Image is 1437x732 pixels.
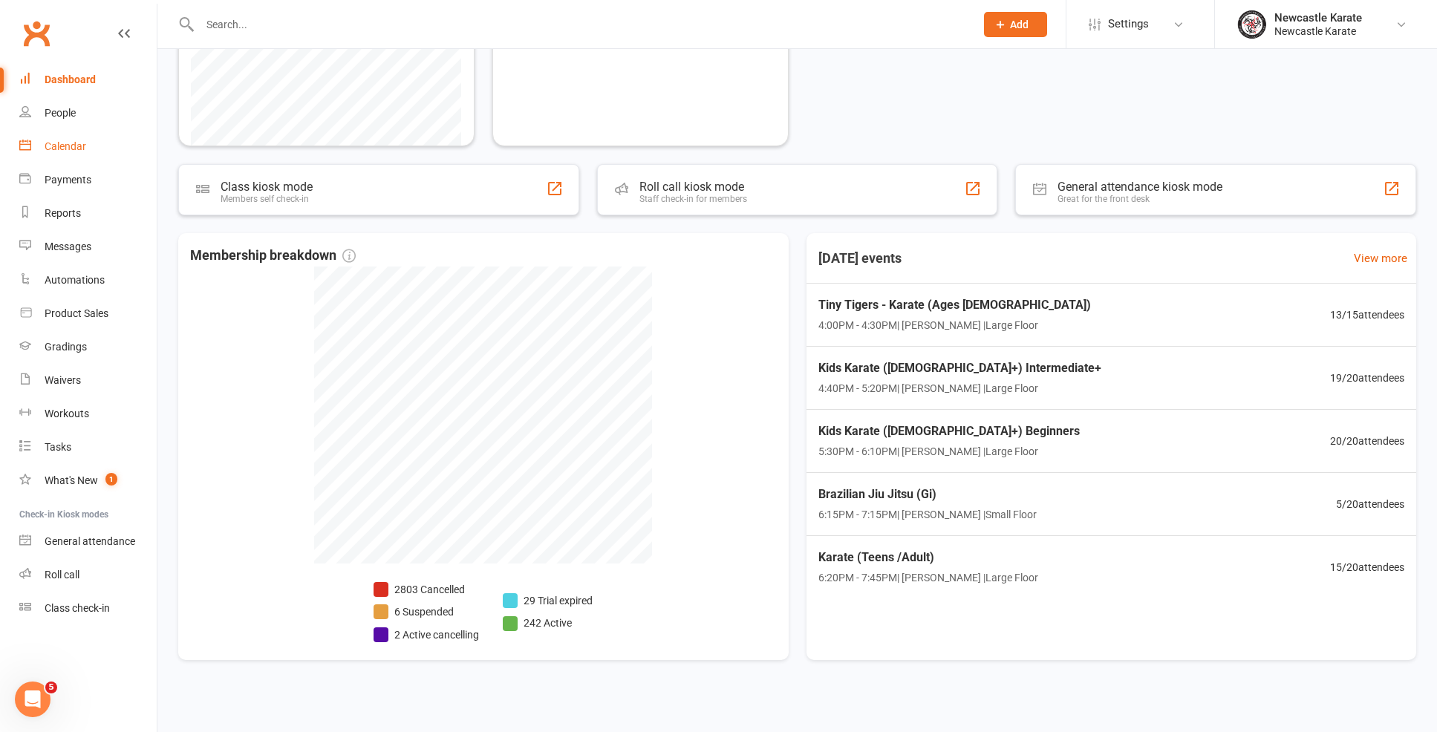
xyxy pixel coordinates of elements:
a: Reports [19,197,157,230]
a: Automations [19,264,157,297]
span: Brazilian Jiu Jitsu (Gi) [818,485,1037,504]
div: General attendance [45,535,135,547]
img: thumb_image1757378539.png [1237,10,1267,39]
span: 1 [105,473,117,486]
div: Waivers [45,374,81,386]
a: Class kiosk mode [19,592,157,625]
a: Calendar [19,130,157,163]
span: Settings [1108,7,1149,41]
div: Reports [45,207,81,219]
iframe: Intercom live chat [15,682,50,717]
span: 4:00PM - 4:30PM | [PERSON_NAME] | Large Floor [818,317,1091,333]
div: Newcastle Karate [1274,24,1362,38]
div: Great for the front desk [1058,194,1222,204]
span: Tiny Tigers - Karate (Ages [DEMOGRAPHIC_DATA]) [818,295,1091,315]
button: Add [984,12,1047,37]
div: General attendance kiosk mode [1058,180,1222,194]
span: Kids Karate ([DEMOGRAPHIC_DATA]+) Beginners [818,422,1080,441]
div: Staff check-in for members [639,194,747,204]
input: Search... [195,14,965,35]
h3: [DATE] events [807,245,913,272]
a: Gradings [19,330,157,364]
a: Waivers [19,364,157,397]
span: 19 / 20 attendees [1330,370,1404,386]
div: Workouts [45,408,89,419]
div: Members self check-in [221,194,313,204]
div: Product Sales [45,307,108,319]
span: 5:30PM - 6:10PM | [PERSON_NAME] | Large Floor [818,443,1080,460]
span: 20 / 20 attendees [1330,433,1404,449]
div: Payments [45,174,91,186]
div: Newcastle Karate [1274,11,1362,24]
span: 6:15PM - 7:15PM | [PERSON_NAME] | Small Floor [818,506,1037,523]
a: Roll call [19,558,157,592]
div: Dashboard [45,73,96,85]
div: People [45,107,76,119]
div: Roll call kiosk mode [639,180,747,194]
li: 29 Trial expired [503,592,593,609]
a: Payments [19,163,157,197]
span: 5 [45,682,57,693]
a: View more [1354,249,1407,267]
a: Product Sales [19,297,157,330]
li: 2803 Cancelled [374,581,479,598]
div: Class kiosk mode [221,180,313,194]
li: 242 Active [503,615,593,631]
div: Class check-in [45,602,110,614]
div: Messages [45,241,91,252]
span: 4:40PM - 5:20PM | [PERSON_NAME] | Large Floor [818,380,1101,396]
span: 13 / 15 attendees [1330,307,1404,323]
div: Calendar [45,140,86,152]
li: 2 Active cancelling [374,627,479,643]
span: Kids Karate ([DEMOGRAPHIC_DATA]+) Intermediate+ [818,359,1101,378]
div: What's New [45,474,98,486]
a: People [19,97,157,130]
div: Gradings [45,341,87,353]
span: Karate (Teens /Adult) [818,548,1038,567]
div: Automations [45,274,105,286]
div: Tasks [45,441,71,453]
a: Messages [19,230,157,264]
a: Workouts [19,397,157,431]
span: 5 / 20 attendees [1336,496,1404,512]
a: General attendance kiosk mode [19,525,157,558]
span: Membership breakdown [190,245,356,267]
span: 6:20PM - 7:45PM | [PERSON_NAME] | Large Floor [818,569,1038,586]
a: Clubworx [18,15,55,52]
div: Roll call [45,569,79,581]
li: 6 Suspended [374,604,479,620]
span: 15 / 20 attendees [1330,559,1404,575]
span: Add [1010,19,1029,30]
a: Tasks [19,431,157,464]
a: What's New1 [19,464,157,497]
a: Dashboard [19,63,157,97]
